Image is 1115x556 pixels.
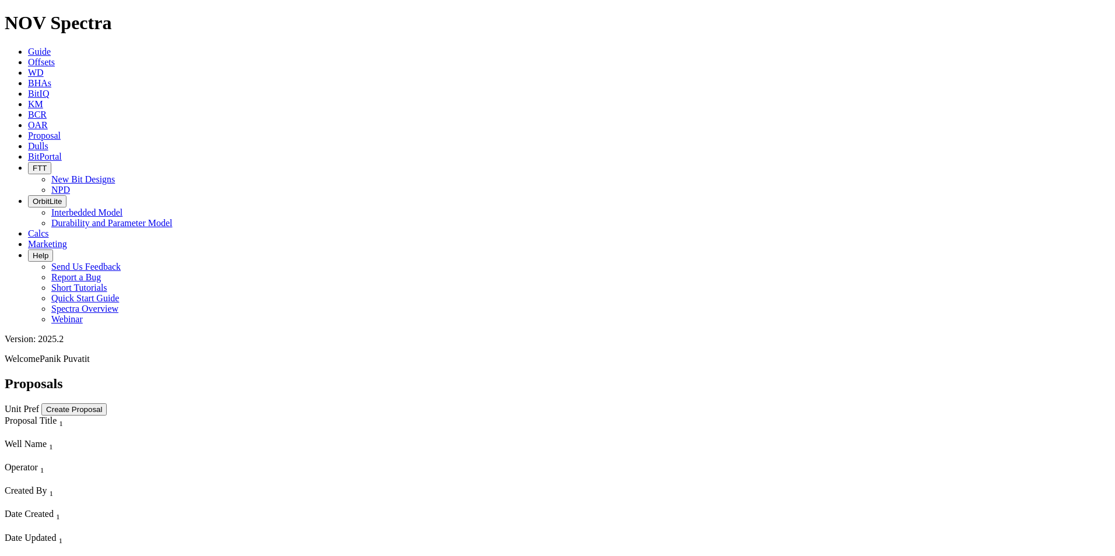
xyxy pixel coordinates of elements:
a: BitIQ [28,89,49,98]
a: Dulls [28,141,48,151]
span: Sort None [40,462,44,472]
a: Offsets [28,57,55,67]
sub: 1 [59,419,63,428]
a: OAR [28,120,48,130]
div: Column Menu [5,428,182,439]
sub: 1 [49,442,53,451]
sub: 1 [40,466,44,474]
div: Sort None [5,509,181,532]
button: Create Proposal [41,403,107,416]
sub: 1 [56,513,60,522]
div: Sort None [5,416,182,439]
span: Created By [5,485,47,495]
div: Date Created Sort None [5,509,181,522]
h2: Proposals [5,376,1110,392]
div: Column Menu [5,498,182,509]
span: Proposal Title [5,416,57,425]
div: Proposal Title Sort None [5,416,182,428]
span: Sort None [49,485,53,495]
div: Date Updated Sort None [5,533,181,546]
a: KM [28,99,43,109]
div: Sort None [5,533,181,556]
sub: 1 [49,489,53,498]
button: Help [28,249,53,262]
span: FTT [33,164,47,173]
span: Sort None [49,439,53,449]
span: Sort None [58,533,62,543]
div: Operator Sort None [5,462,182,475]
a: Quick Start Guide [51,293,119,303]
a: Durability and Parameter Model [51,218,173,228]
a: BitPortal [28,152,62,161]
a: Send Us Feedback [51,262,121,272]
button: FTT [28,162,51,174]
button: OrbitLite [28,195,66,207]
a: Interbedded Model [51,207,122,217]
a: NPD [51,185,70,195]
a: Unit Pref [5,404,39,414]
a: Webinar [51,314,83,324]
div: Column Menu [5,452,182,462]
span: Sort None [59,416,63,425]
a: BHAs [28,78,51,88]
span: Panik Puvatit [40,354,90,364]
a: Proposal [28,131,61,140]
a: Guide [28,47,51,57]
a: Calcs [28,228,49,238]
div: Well Name Sort None [5,439,182,452]
div: Sort None [5,462,182,485]
div: Version: 2025.2 [5,334,1110,344]
h1: NOV Spectra [5,12,1110,34]
div: Sort None [5,439,182,462]
span: Operator [5,462,38,472]
sub: 1 [58,536,62,545]
a: Short Tutorials [51,283,107,293]
a: New Bit Designs [51,174,115,184]
div: Column Menu [5,475,182,485]
span: OrbitLite [33,197,62,206]
span: Date Updated [5,533,56,543]
a: WD [28,68,44,78]
span: Well Name [5,439,47,449]
span: Sort None [56,509,60,519]
div: Column Menu [5,546,181,556]
div: Sort None [5,485,182,509]
span: Help [33,251,48,260]
a: Marketing [28,239,67,249]
p: Welcome [5,354,1110,364]
a: Spectra Overview [51,304,118,314]
span: Date Created [5,509,54,519]
div: Created By Sort None [5,485,182,498]
a: Report a Bug [51,272,101,282]
a: BCR [28,110,47,119]
div: Column Menu [5,522,181,533]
